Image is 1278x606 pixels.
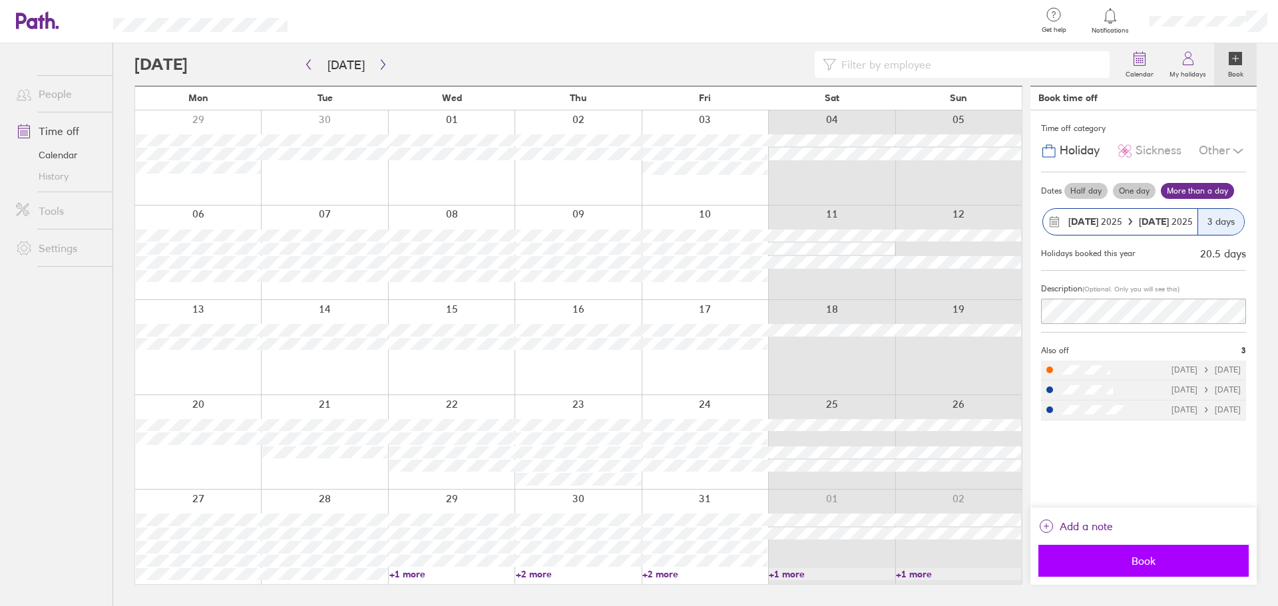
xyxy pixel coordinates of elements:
strong: [DATE] [1068,216,1098,227]
div: [DATE] [DATE] [1171,405,1241,414]
span: Holiday [1060,144,1100,158]
a: Calendar [1118,43,1162,86]
label: Half day [1064,183,1108,199]
div: [DATE] [DATE] [1171,365,1241,375]
a: +2 more [516,568,641,580]
button: [DATE] [317,54,375,76]
a: History [5,166,112,187]
a: Notifications [1089,7,1132,35]
label: Book [1220,67,1251,78]
strong: [DATE] [1139,216,1171,227]
a: +1 more [896,568,1021,580]
span: Description [1041,283,1082,293]
a: Calendar [5,144,112,166]
div: [DATE] [DATE] [1171,385,1241,394]
span: 2025 [1139,216,1193,227]
label: My holidays [1162,67,1214,78]
a: +1 more [769,568,894,580]
span: Book [1048,555,1239,567]
a: Time off [5,118,112,144]
a: People [5,80,112,107]
span: Add a note [1060,516,1113,537]
span: Notifications [1089,27,1132,35]
span: Dates [1041,186,1062,196]
div: Time off category [1041,118,1246,138]
span: (Optional. Only you will see this) [1082,285,1179,293]
label: More than a day [1161,183,1234,199]
button: Add a note [1038,516,1113,537]
div: Other [1199,138,1246,164]
a: My holidays [1162,43,1214,86]
span: Get help [1032,26,1076,34]
a: Tools [5,198,112,224]
button: Book [1038,545,1249,577]
span: 3 [1241,346,1246,355]
label: Calendar [1118,67,1162,78]
input: Filter by employee [836,52,1102,77]
span: Fri [699,92,711,103]
div: Book time off [1038,92,1098,103]
span: Sun [950,92,967,103]
button: [DATE] 2025[DATE] 20253 days [1041,202,1246,242]
span: Thu [570,92,586,103]
span: Mon [188,92,208,103]
span: Tue [318,92,333,103]
div: 3 days [1197,209,1244,235]
div: 20.5 days [1200,247,1246,259]
span: Wed [442,92,462,103]
span: Also off [1041,346,1069,355]
div: Holidays booked this year [1041,249,1136,258]
span: Sickness [1136,144,1181,158]
span: 2025 [1068,216,1122,227]
a: +1 more [389,568,515,580]
a: Book [1214,43,1257,86]
span: Sat [825,92,839,103]
a: +2 more [642,568,767,580]
a: Settings [5,235,112,261]
label: One day [1113,183,1156,199]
